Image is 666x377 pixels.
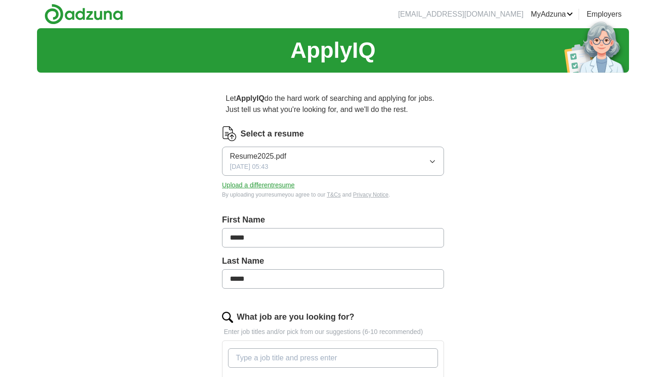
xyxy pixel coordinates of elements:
[222,147,444,176] button: Resume2025.pdf[DATE] 05:43
[222,180,295,190] button: Upload a differentresume
[222,327,444,337] p: Enter job titles and/or pick from our suggestions (6-10 recommended)
[228,348,438,368] input: Type a job title and press enter
[222,214,444,226] label: First Name
[531,9,573,20] a: MyAdzuna
[353,192,388,198] a: Privacy Notice
[327,192,341,198] a: T&Cs
[240,128,304,140] label: Select a resume
[222,312,233,323] img: search.png
[290,34,376,67] h1: ApplyIQ
[222,191,444,199] div: By uploading your resume you agree to our and .
[230,151,286,162] span: Resume2025.pdf
[236,94,264,102] strong: ApplyIQ
[237,311,354,323] label: What job are you looking for?
[230,162,268,172] span: [DATE] 05:43
[586,9,622,20] a: Employers
[44,4,123,25] img: Adzuna logo
[398,9,524,20] li: [EMAIL_ADDRESS][DOMAIN_NAME]
[222,255,444,267] label: Last Name
[222,126,237,141] img: CV Icon
[222,89,444,119] p: Let do the hard work of searching and applying for jobs. Just tell us what you're looking for, an...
